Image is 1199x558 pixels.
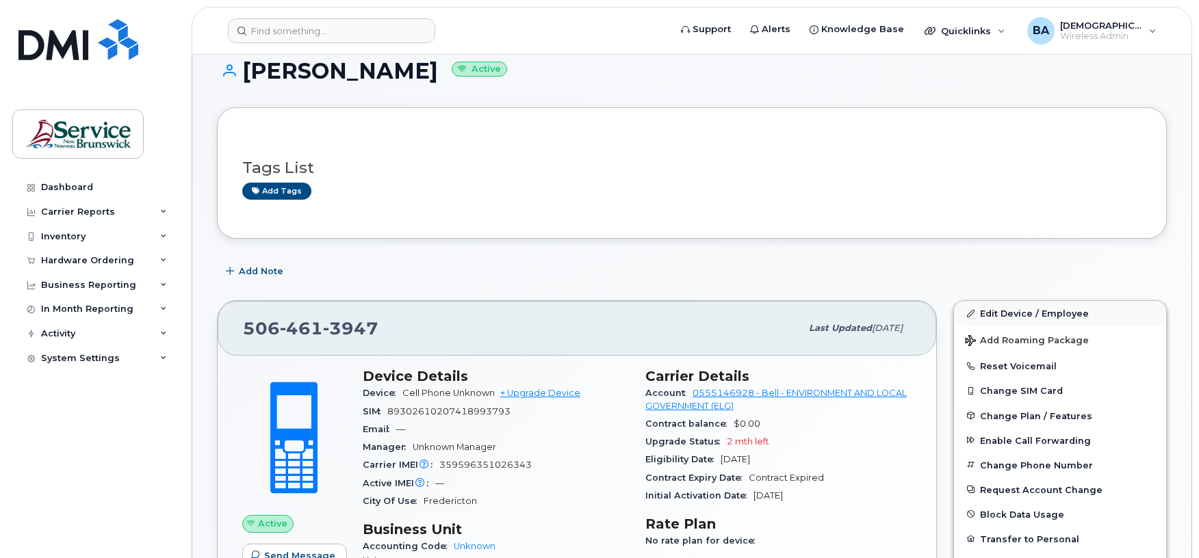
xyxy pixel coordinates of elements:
[762,23,790,36] span: Alerts
[645,454,721,464] span: Eligibility Date
[915,17,1015,44] div: Quicklinks
[645,516,912,532] h3: Rate Plan
[821,23,904,36] span: Knowledge Base
[242,159,1142,176] h3: Tags List
[243,318,378,338] span: 506
[1033,23,1049,39] span: BA
[645,436,727,447] span: Upgrade Status
[217,59,1167,83] h1: [PERSON_NAME]
[396,424,405,434] span: —
[363,478,435,488] span: Active IMEI
[645,388,693,398] span: Account
[1060,31,1142,42] span: Wireless Admin
[363,496,424,506] span: City Of Use
[965,335,1089,348] span: Add Roaming Package
[424,496,477,506] span: Fredericton
[439,460,532,470] span: 359596351026343
[954,502,1166,527] button: Block Data Usage
[363,388,402,398] span: Device
[954,378,1166,403] button: Change SIM Card
[454,541,495,551] a: Unknown
[954,354,1166,378] button: Reset Voicemail
[500,388,580,398] a: + Upgrade Device
[721,454,750,464] span: [DATE]
[363,442,413,452] span: Manager
[1060,20,1142,31] span: [DEMOGRAPHIC_DATA][PERSON_NAME] ([PERSON_NAME]/EGL)
[258,517,287,530] span: Active
[363,424,396,434] span: Email
[413,442,496,452] span: Unknown Manager
[1018,17,1166,44] div: Bishop, April (ELG/EGL)
[228,18,435,43] input: Find something...
[980,435,1091,445] span: Enable Call Forwarding
[954,325,1166,354] button: Add Roaming Package
[645,490,753,501] span: Initial Activation Date
[727,436,769,447] span: 2 mth left
[435,478,444,488] span: —
[323,318,378,338] span: 3947
[809,323,872,333] span: Last updated
[387,406,511,416] span: 89302610207418993793
[363,406,387,416] span: SIM
[954,428,1166,453] button: Enable Call Forwarding
[671,16,740,43] a: Support
[645,388,907,410] a: 0555146928 - Bell - ENVIRONMENT AND LOCAL GOVERNMENT (ELG)
[734,418,760,429] span: $0.00
[740,16,800,43] a: Alerts
[954,477,1166,502] button: Request Account Change
[363,368,629,384] h3: Device Details
[402,388,495,398] span: Cell Phone Unknown
[645,473,749,483] span: Contract Expiry Date
[693,23,731,36] span: Support
[954,403,1166,428] button: Change Plan / Features
[645,418,734,429] span: Contract balance
[645,535,762,546] span: No rate plan for device
[941,25,991,36] span: Quicklinks
[239,265,283,278] span: Add Note
[954,453,1166,477] button: Change Phone Number
[452,62,507,77] small: Active
[954,301,1166,325] a: Edit Device / Employee
[800,16,914,43] a: Knowledge Base
[872,323,903,333] span: [DATE]
[749,473,824,483] span: Contract Expired
[363,521,629,537] h3: Business Unit
[217,259,295,284] button: Add Note
[980,410,1092,421] span: Change Plan / Features
[242,183,311,200] a: Add tags
[280,318,323,338] span: 461
[954,527,1166,551] button: Transfer to Personal
[363,541,454,551] span: Accounting Code
[645,368,912,384] h3: Carrier Details
[363,460,439,470] span: Carrier IMEI
[753,490,783,501] span: [DATE]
